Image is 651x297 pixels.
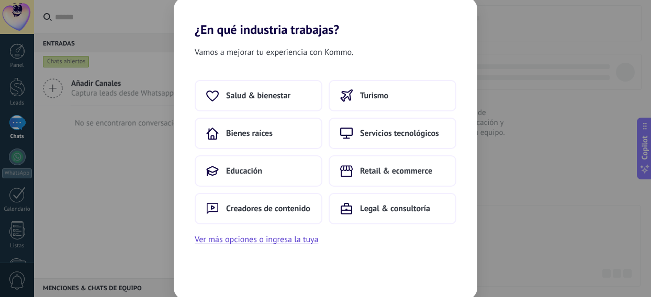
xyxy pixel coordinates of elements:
[329,193,456,224] button: Legal & consultoría
[195,155,322,187] button: Educación
[360,166,432,176] span: Retail & ecommerce
[226,128,273,139] span: Bienes raíces
[226,203,310,214] span: Creadores de contenido
[329,155,456,187] button: Retail & ecommerce
[195,118,322,149] button: Bienes raíces
[195,80,322,111] button: Salud & bienestar
[360,90,388,101] span: Turismo
[360,203,430,214] span: Legal & consultoría
[226,90,290,101] span: Salud & bienestar
[195,233,318,246] button: Ver más opciones o ingresa la tuya
[195,193,322,224] button: Creadores de contenido
[360,128,439,139] span: Servicios tecnológicos
[329,80,456,111] button: Turismo
[195,45,353,59] span: Vamos a mejorar tu experiencia con Kommo.
[329,118,456,149] button: Servicios tecnológicos
[226,166,262,176] span: Educación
